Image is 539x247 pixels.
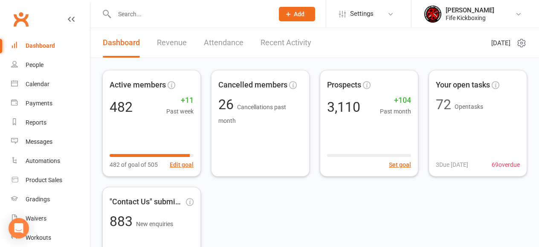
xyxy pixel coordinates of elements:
button: Set goal [389,160,411,169]
span: 26 [218,96,237,113]
span: Cancellations past month [218,104,286,124]
span: Open tasks [455,103,483,110]
a: Gradings [11,190,90,209]
div: Workouts [26,234,51,241]
span: +104 [380,94,411,107]
div: Messages [26,138,52,145]
a: Product Sales [11,171,90,190]
span: New enquiries [136,221,173,227]
span: 482 of goal of 505 [110,160,158,169]
span: [DATE] [491,38,510,48]
span: Cancelled members [218,79,287,91]
div: People [26,61,43,68]
div: Dashboard [26,42,55,49]
div: 3,110 [327,100,360,114]
a: Attendance [204,28,243,58]
span: 69 overdue [492,160,520,169]
div: 482 [110,100,133,114]
div: Gradings [26,196,50,203]
a: Calendar [11,75,90,94]
span: 3 Due [DATE] [436,160,468,169]
span: Past week [166,107,194,116]
span: +11 [166,94,194,107]
div: Automations [26,157,60,164]
div: Reports [26,119,46,126]
a: Automations [11,151,90,171]
span: Past month [380,107,411,116]
a: Reports [11,113,90,132]
span: 883 [110,213,136,230]
a: Dashboard [11,36,90,55]
a: Clubworx [10,9,32,30]
div: [PERSON_NAME] [446,6,494,14]
span: Settings [350,4,374,23]
a: Recent Activity [261,28,311,58]
a: Messages [11,132,90,151]
div: 72 [436,98,451,111]
input: Search... [112,8,268,20]
img: thumb_image1552605535.png [424,6,441,23]
span: Prospects [327,79,361,91]
span: "Contact Us" submissions [110,196,184,208]
a: Waivers [11,209,90,228]
a: Revenue [157,28,187,58]
div: Fife Kickboxing [446,14,494,22]
button: Edit goal [170,160,194,169]
div: Product Sales [26,177,62,183]
div: Open Intercom Messenger [9,218,29,238]
div: Calendar [26,81,49,87]
div: Waivers [26,215,46,222]
a: People [11,55,90,75]
a: Payments [11,94,90,113]
span: Add [294,11,304,17]
button: Add [279,7,315,21]
span: Your open tasks [436,79,490,91]
div: Payments [26,100,52,107]
span: Active members [110,79,166,91]
a: Dashboard [103,28,140,58]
